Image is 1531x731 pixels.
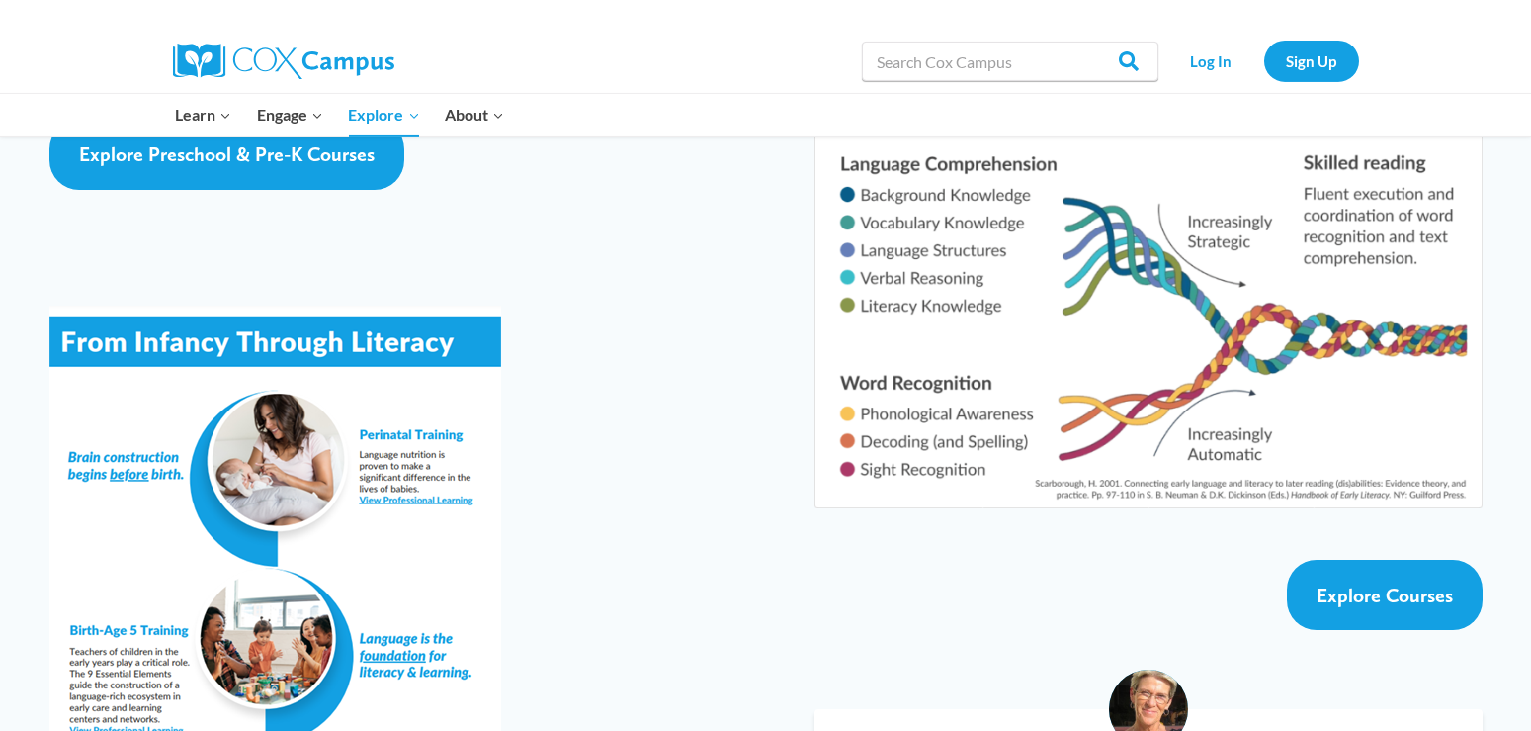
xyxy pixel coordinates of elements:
a: Explore Courses [1287,560,1483,630]
button: Child menu of Engage [244,94,336,136]
button: Child menu of Explore [336,94,433,136]
a: Sign Up [1264,41,1359,81]
a: Explore Preschool & Pre-K Courses [49,120,404,190]
button: Child menu of About [432,94,517,136]
span: Explore Preschool & Pre-K Courses [79,142,375,166]
nav: Secondary Navigation [1168,41,1359,81]
button: Child menu of Learn [163,94,245,136]
img: Cox Campus [173,44,394,79]
span: Explore Courses [1317,584,1453,607]
input: Search Cox Campus [862,42,1158,81]
nav: Primary Navigation [163,94,517,136]
img: Diagram of Scarborough's Rope [814,130,1482,508]
a: Log In [1168,41,1254,81]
